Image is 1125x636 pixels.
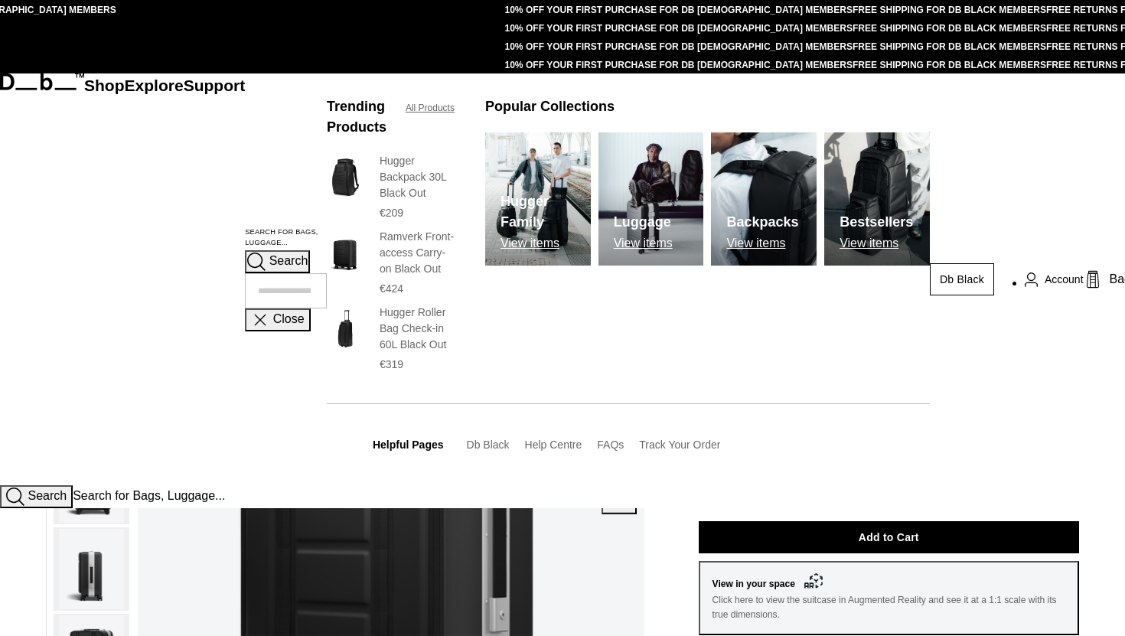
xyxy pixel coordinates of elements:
nav: Main Navigation [84,73,245,485]
h3: Helpful Pages [373,437,444,453]
h3: Hugger Roller Bag Check-in 60L Black Out [380,305,455,353]
span: Close [273,312,305,325]
button: Add to Cart [699,521,1079,553]
p: View items [726,236,798,250]
a: 10% OFF YOUR FIRST PURCHASE FOR DB [DEMOGRAPHIC_DATA] MEMBERS [504,41,852,52]
span: €319 [380,358,403,370]
a: FREE SHIPPING FOR DB BLACK MEMBERS [853,60,1046,70]
a: FREE SHIPPING FOR DB BLACK MEMBERS [853,23,1046,34]
a: Db Backpacks View items [711,132,817,266]
a: Explore [125,77,184,94]
button: Ramverk Pro Front-access Carry-on Silver [54,527,129,611]
a: Help Centre [525,439,582,451]
button: Search [245,250,310,273]
button: Next slide [602,483,637,514]
h3: Luggage [614,212,673,233]
a: Db Black [930,263,994,295]
h3: Backpacks [726,212,798,233]
h3: Bestsellers [840,212,913,233]
a: 10% OFF YOUR FIRST PURCHASE FOR DB [DEMOGRAPHIC_DATA] MEMBERS [504,60,852,70]
a: Db Bestsellers View items [824,132,930,266]
label: Search for Bags, Luggage... [245,227,327,249]
img: Db [711,132,817,266]
span: Search [269,254,308,267]
a: Db Luggage View items [598,132,704,266]
h3: Hugger Backpack 30L Black Out [380,153,455,201]
a: Db Hugger Family View items [485,132,591,266]
a: Hugger Backpack 30L Black Out Hugger Backpack 30L Black Out €209 [327,153,455,221]
img: Hugger Backpack 30L Black Out [327,153,364,201]
a: Account [1025,270,1084,289]
a: FREE SHIPPING FOR DB BLACK MEMBERS [853,5,1046,15]
button: Close [245,308,310,331]
span: Account [1045,272,1084,288]
img: Ramverk Pro Front-access Carry-on Silver [59,529,124,609]
img: Db [824,132,930,266]
p: View items [840,236,913,250]
p: View items [501,236,591,250]
button: View in your space Click here to view the suitcase in Augmented Reality and see it at a 1:1 scale... [699,561,1079,634]
a: FAQs [597,439,624,451]
span: €209 [380,207,403,219]
a: Support [184,77,246,94]
a: Track Your Order [639,439,720,451]
a: 10% OFF YOUR FIRST PURCHASE FOR DB [DEMOGRAPHIC_DATA] MEMBERS [504,23,852,34]
a: 10% OFF YOUR FIRST PURCHASE FOR DB [DEMOGRAPHIC_DATA] MEMBERS [504,5,852,15]
span: Search [28,489,67,502]
h3: Popular Collections [485,96,615,117]
span: €424 [380,282,403,295]
img: Hugger Roller Bag Check-in 60L Black Out [327,305,364,353]
a: Db Black [467,439,510,451]
a: Ramverk Front-access Carry-on Black Out Ramverk Front-access Carry-on Black Out €424 [327,229,455,297]
h3: Hugger Family [501,191,591,233]
a: Shop [84,77,125,94]
span: View in your space [712,575,1065,593]
p: View items [614,236,673,250]
span: Click here to view the suitcase in Augmented Reality and see it at a 1:1 scale with its true dime... [712,593,1065,621]
img: Db [485,132,591,266]
a: All Products [406,101,455,115]
img: Ramverk Front-access Carry-on Black Out [327,229,364,277]
img: Db [598,132,704,266]
a: Hugger Roller Bag Check-in 60L Black Out Hugger Roller Bag Check-in 60L Black Out €319 [327,305,455,373]
h3: Trending Products [327,96,390,138]
a: FREE SHIPPING FOR DB BLACK MEMBERS [853,41,1046,52]
h3: Ramverk Front-access Carry-on Black Out [380,229,455,277]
